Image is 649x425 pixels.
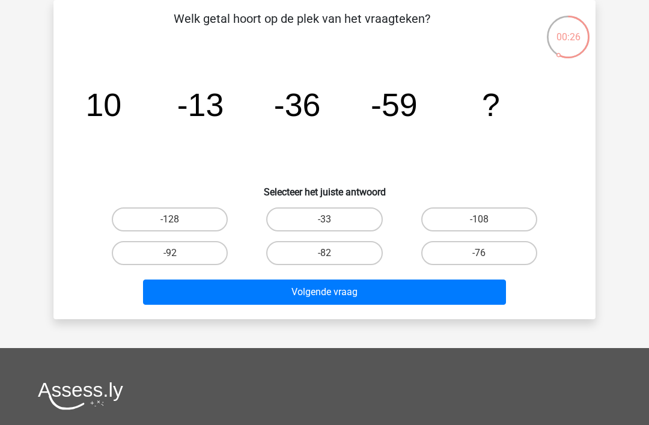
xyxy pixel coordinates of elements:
[274,87,321,123] tspan: -36
[421,207,537,231] label: -108
[38,382,123,410] img: Assessly logo
[112,207,228,231] label: -128
[177,87,224,123] tspan: -13
[112,241,228,265] label: -92
[371,87,418,123] tspan: -59
[266,207,382,231] label: -33
[73,10,531,46] p: Welk getal hoort op de plek van het vraagteken?
[421,241,537,265] label: -76
[546,14,591,44] div: 00:26
[266,241,382,265] label: -82
[73,177,576,198] h6: Selecteer het juiste antwoord
[143,280,507,305] button: Volgende vraag
[85,87,121,123] tspan: 10
[482,87,500,123] tspan: ?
